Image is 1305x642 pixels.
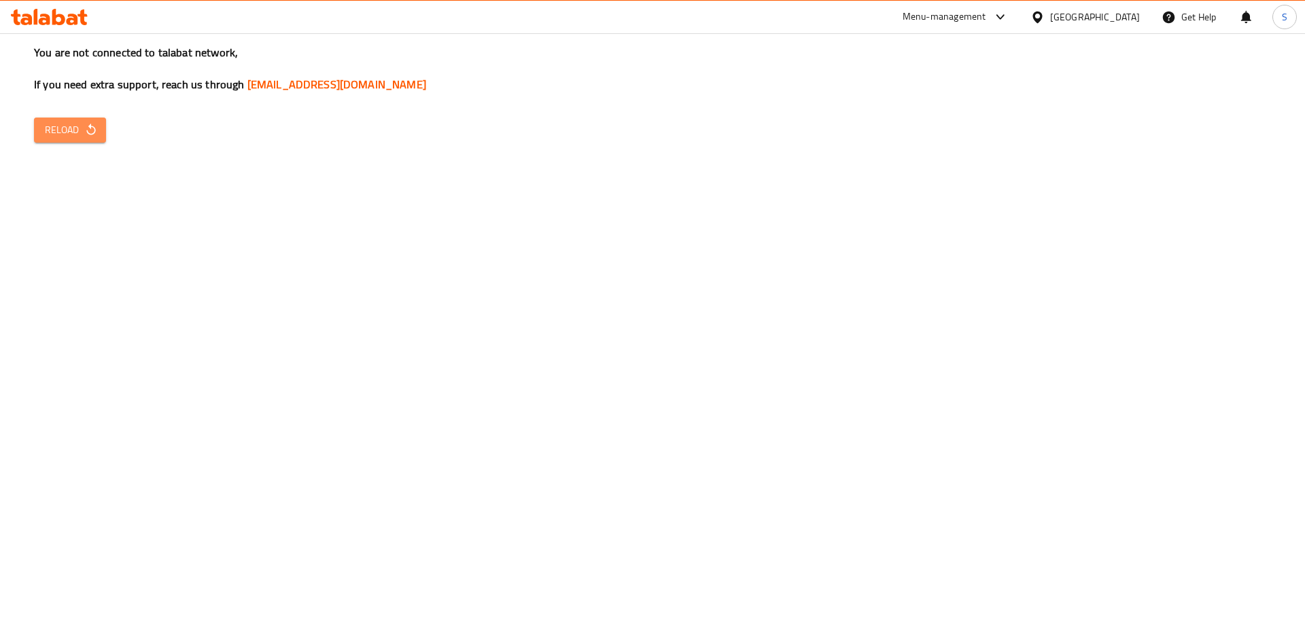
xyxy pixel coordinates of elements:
[247,74,426,94] a: [EMAIL_ADDRESS][DOMAIN_NAME]
[1050,10,1140,24] div: [GEOGRAPHIC_DATA]
[1282,10,1287,24] span: S
[45,122,95,139] span: Reload
[903,9,986,25] div: Menu-management
[34,45,1271,92] h3: You are not connected to talabat network, If you need extra support, reach us through
[34,118,106,143] button: Reload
